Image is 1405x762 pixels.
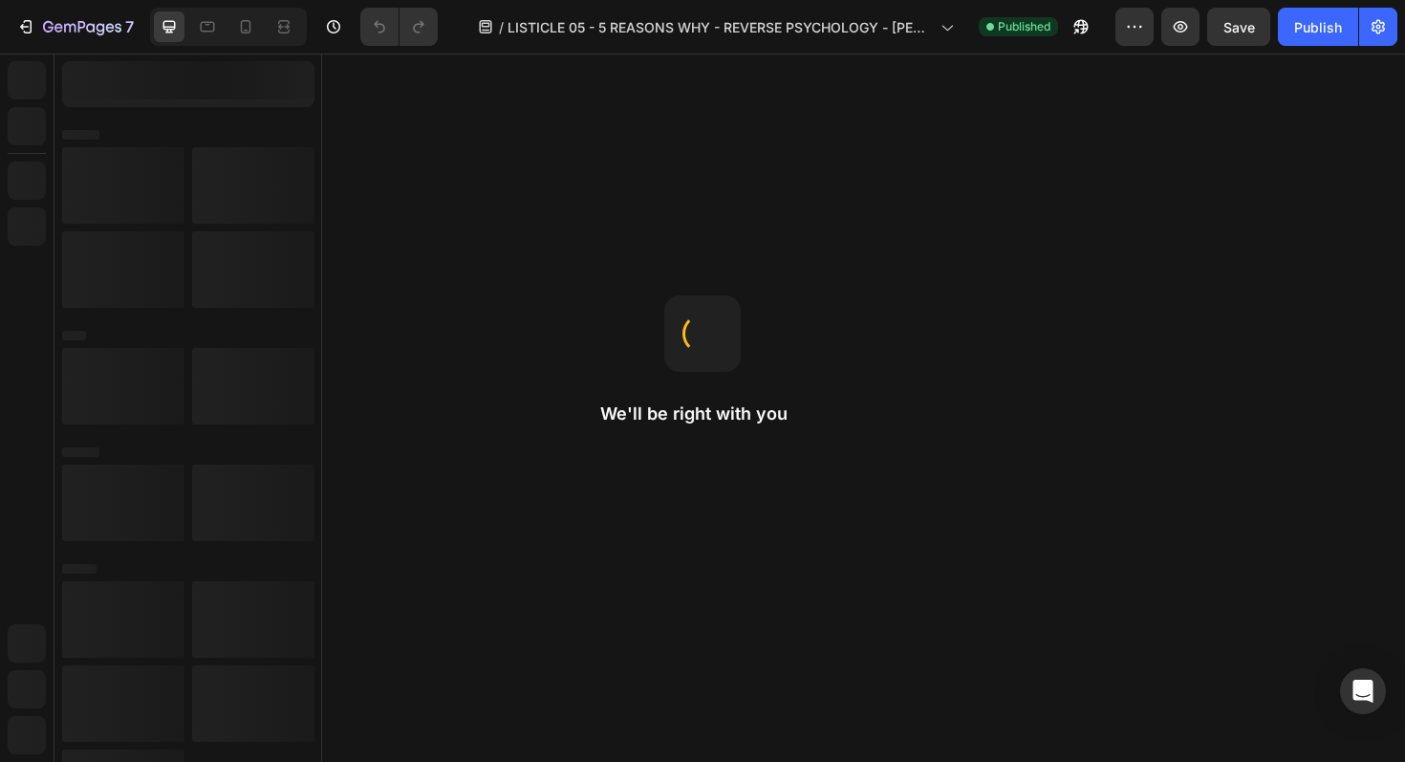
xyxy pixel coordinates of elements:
[508,17,933,37] span: LISTICLE 05 - 5 REASONS WHY - REVERSE PSYCHOLOGY - [PERSON_NAME] - COLLECTION - [GEOGRAPHIC_DATA]...
[998,18,1050,35] span: Published
[600,403,805,425] h2: We'll be right with you
[8,8,142,46] button: 7
[499,17,504,37] span: /
[1223,19,1255,35] span: Save
[125,15,134,38] p: 7
[1278,8,1358,46] button: Publish
[1207,8,1270,46] button: Save
[1340,668,1386,714] div: Open Intercom Messenger
[360,8,438,46] div: Undo/Redo
[1294,17,1342,37] div: Publish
